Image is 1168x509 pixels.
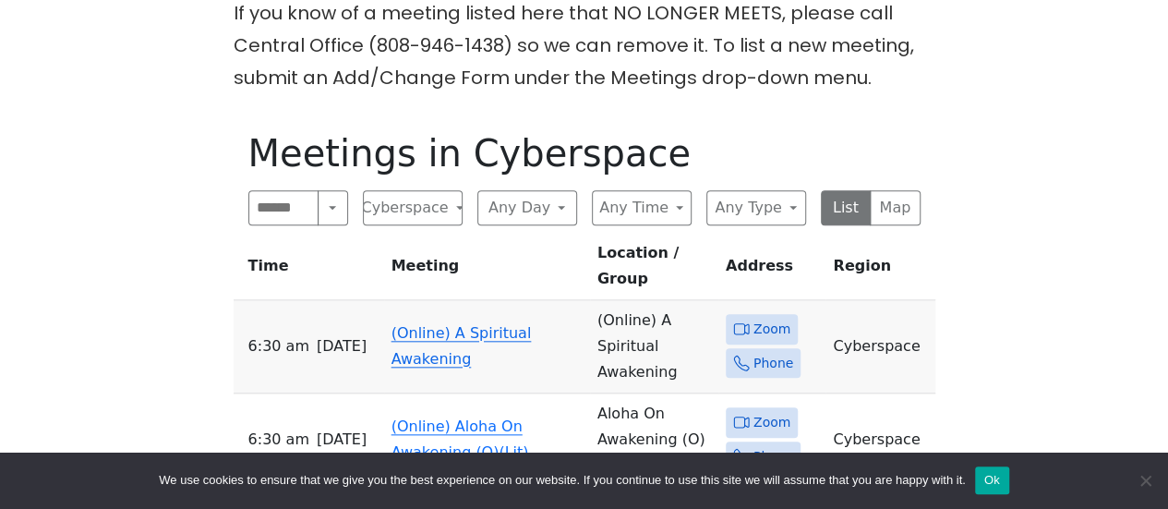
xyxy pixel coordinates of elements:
[1136,471,1154,490] span: No
[590,240,718,300] th: Location / Group
[753,352,793,375] span: Phone
[248,131,921,176] h1: Meetings in Cyberspace
[870,190,921,225] button: Map
[821,190,872,225] button: List
[363,190,463,225] button: Cyberspace
[825,240,934,300] th: Region
[317,427,367,453] span: [DATE]
[590,300,718,394] td: (Online) A Spiritual Awakening
[825,300,934,394] td: Cyberspace
[477,190,577,225] button: Any Day
[592,190,692,225] button: Any Time
[391,418,529,461] a: (Online) Aloha On Awakening (O)(Lit)
[234,240,384,300] th: Time
[753,318,790,341] span: Zoom
[391,324,532,368] a: (Online) A Spiritual Awakening
[248,190,319,225] input: Search
[706,190,806,225] button: Any Type
[753,445,793,468] span: Phone
[590,394,718,487] td: Aloha On Awakening (O) (Lit)
[825,394,934,487] td: Cyberspace
[248,333,309,359] span: 6:30 AM
[159,471,965,490] span: We use cookies to ensure that we give you the best experience on our website. If you continue to ...
[248,427,309,453] span: 6:30 AM
[753,411,790,434] span: Zoom
[317,333,367,359] span: [DATE]
[975,467,1009,494] button: Ok
[384,240,590,300] th: Meeting
[718,240,826,300] th: Address
[318,190,347,225] button: Search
